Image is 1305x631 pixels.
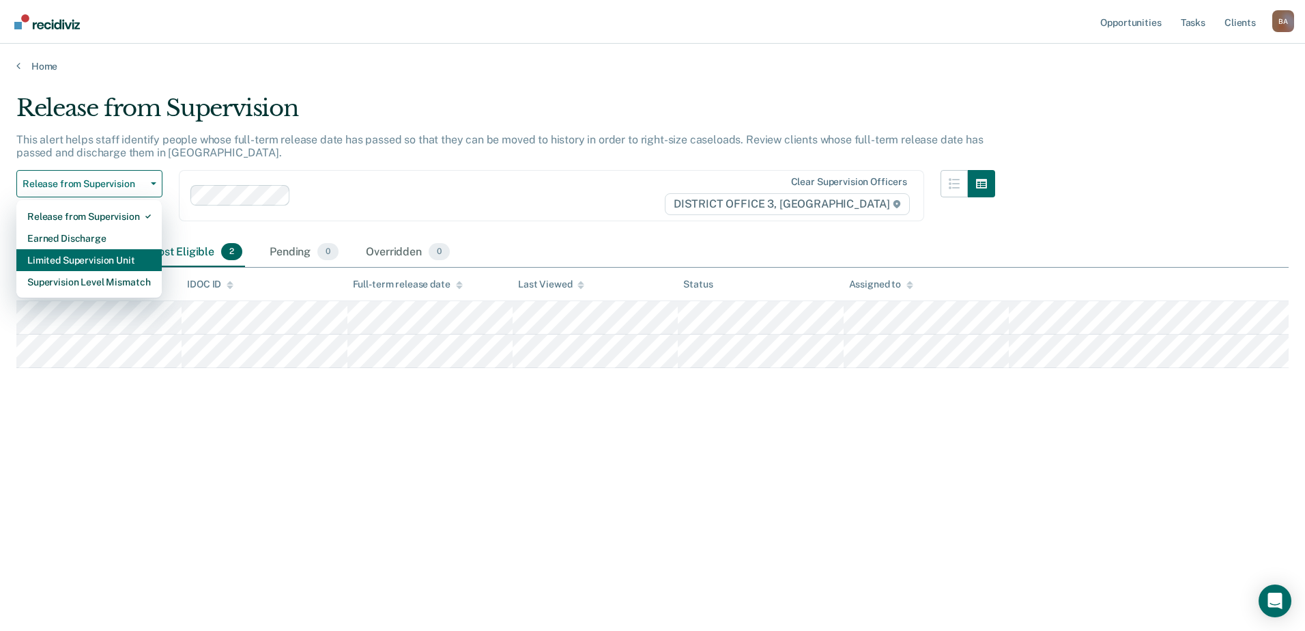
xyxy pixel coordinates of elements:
span: Release from Supervision [23,178,145,190]
button: Release from Supervision [16,170,162,197]
div: Release from Supervision [16,94,995,133]
img: Recidiviz [14,14,80,29]
div: Almost Eligible2 [135,238,245,268]
div: Overridden0 [363,238,453,268]
div: IDOC ID [187,279,233,290]
span: 0 [317,243,339,261]
div: Last Viewed [518,279,584,290]
div: Pending0 [267,238,341,268]
div: Limited Supervision Unit [27,249,151,271]
a: Home [16,60,1289,72]
div: Clear supervision officers [791,176,907,188]
div: Release from Supervision [27,206,151,227]
span: DISTRICT OFFICE 3, [GEOGRAPHIC_DATA] [665,193,910,215]
div: Open Intercom Messenger [1259,585,1291,617]
span: 0 [429,243,450,261]
p: This alert helps staff identify people whose full-term release date has passed so that they can b... [16,133,983,159]
button: Profile dropdown button [1272,10,1294,32]
div: Assigned to [849,279,913,290]
div: Status [683,279,713,290]
div: Supervision Level Mismatch [27,271,151,293]
div: B A [1272,10,1294,32]
span: 2 [221,243,242,261]
div: Full-term release date [353,279,463,290]
div: Earned Discharge [27,227,151,249]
